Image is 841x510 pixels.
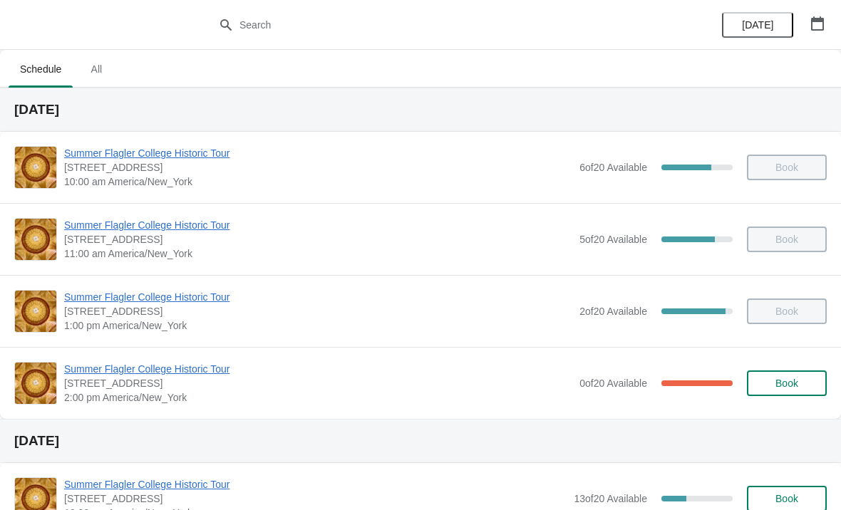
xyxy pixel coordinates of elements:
span: 11:00 am America/New_York [64,246,572,261]
span: 6 of 20 Available [579,162,647,173]
span: [STREET_ADDRESS] [64,304,572,318]
span: [STREET_ADDRESS] [64,376,572,390]
span: [STREET_ADDRESS] [64,160,572,175]
span: Summer Flagler College Historic Tour [64,362,572,376]
span: 13 of 20 Available [574,493,647,504]
span: 10:00 am America/New_York [64,175,572,189]
span: 0 of 20 Available [579,378,647,389]
h2: [DATE] [14,434,827,448]
span: Summer Flagler College Historic Tour [64,290,572,304]
span: [STREET_ADDRESS] [64,491,567,506]
span: Book [775,378,798,389]
img: Summer Flagler College Historic Tour | 74 King Street, St. Augustine, FL, USA | 10:00 am America/... [15,147,56,188]
span: [DATE] [742,19,773,31]
button: [DATE] [722,12,793,38]
span: 2:00 pm America/New_York [64,390,572,405]
img: Summer Flagler College Historic Tour | 74 King Street, St. Augustine, FL, USA | 1:00 pm America/N... [15,291,56,332]
button: Book [747,370,827,396]
span: [STREET_ADDRESS] [64,232,572,246]
span: Summer Flagler College Historic Tour [64,218,572,232]
span: Schedule [9,56,73,82]
span: All [78,56,114,82]
input: Search [239,12,631,38]
img: Summer Flagler College Historic Tour | 74 King Street, St. Augustine, FL, USA | 11:00 am America/... [15,219,56,260]
span: 5 of 20 Available [579,234,647,245]
span: 2 of 20 Available [579,306,647,317]
img: Summer Flagler College Historic Tour | 74 King Street, St. Augustine, FL, USA | 2:00 pm America/N... [15,363,56,404]
span: Summer Flagler College Historic Tour [64,477,567,491]
span: Book [775,493,798,504]
span: 1:00 pm America/New_York [64,318,572,333]
h2: [DATE] [14,103,827,117]
span: Summer Flagler College Historic Tour [64,146,572,160]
